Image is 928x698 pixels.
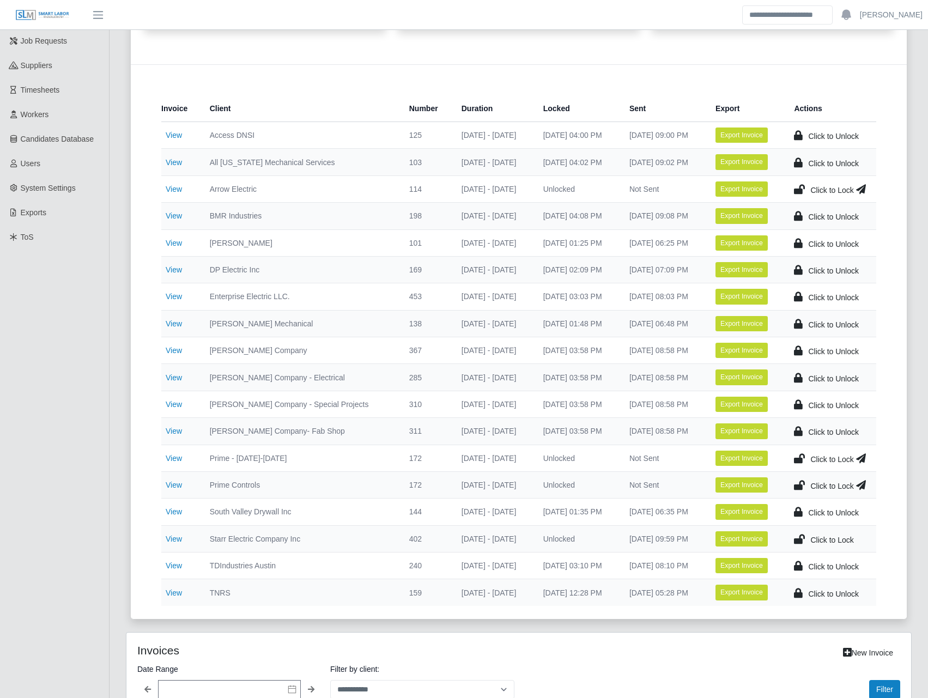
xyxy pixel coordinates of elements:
[715,531,768,547] button: Export Invoice
[621,337,707,364] td: [DATE] 08:58 PM
[535,310,621,337] td: [DATE] 01:48 PM
[715,397,768,412] button: Export Invoice
[453,283,535,310] td: [DATE] - [DATE]
[621,175,707,202] td: Not Sent
[401,310,453,337] td: 138
[707,95,785,122] th: Export
[166,319,182,328] a: View
[453,579,535,606] td: [DATE] - [DATE]
[535,525,621,552] td: Unlocked
[166,239,182,247] a: View
[535,445,621,471] td: Unlocked
[808,508,859,517] span: Click to Unlock
[201,364,401,391] td: [PERSON_NAME] Company - Electrical
[808,293,859,302] span: Click to Unlock
[621,149,707,175] td: [DATE] 09:02 PM
[621,310,707,337] td: [DATE] 06:48 PM
[810,482,853,490] span: Click to Lock
[166,211,182,220] a: View
[166,185,182,193] a: View
[621,525,707,552] td: [DATE] 09:59 PM
[201,499,401,525] td: South Valley Drywall Inc
[137,663,322,676] label: Date Range
[621,122,707,149] td: [DATE] 09:00 PM
[453,229,535,256] td: [DATE] - [DATE]
[201,553,401,579] td: TDIndustries Austin
[201,256,401,283] td: DP Electric Inc
[742,5,833,25] input: Search
[453,149,535,175] td: [DATE] - [DATE]
[808,159,859,168] span: Click to Unlock
[401,471,453,498] td: 172
[166,346,182,355] a: View
[166,454,182,463] a: View
[137,644,446,657] h4: Invoices
[401,579,453,606] td: 159
[535,175,621,202] td: Unlocked
[401,229,453,256] td: 101
[453,256,535,283] td: [DATE] - [DATE]
[201,229,401,256] td: [PERSON_NAME]
[401,175,453,202] td: 114
[401,149,453,175] td: 103
[201,283,401,310] td: Enterprise Electric LLC.
[453,203,535,229] td: [DATE] - [DATE]
[808,590,859,598] span: Click to Unlock
[535,579,621,606] td: [DATE] 12:28 PM
[808,213,859,221] span: Click to Unlock
[535,149,621,175] td: [DATE] 04:02 PM
[166,588,182,597] a: View
[621,203,707,229] td: [DATE] 09:08 PM
[808,320,859,329] span: Click to Unlock
[808,401,859,410] span: Click to Unlock
[166,400,182,409] a: View
[201,122,401,149] td: Access DNSI
[621,445,707,471] td: Not Sent
[808,562,859,571] span: Click to Unlock
[621,553,707,579] td: [DATE] 08:10 PM
[535,283,621,310] td: [DATE] 03:03 PM
[21,37,68,45] span: Job Requests
[401,95,453,122] th: Number
[453,391,535,417] td: [DATE] - [DATE]
[808,428,859,436] span: Click to Unlock
[535,229,621,256] td: [DATE] 01:25 PM
[401,445,453,471] td: 172
[535,418,621,445] td: [DATE] 03:58 PM
[401,525,453,552] td: 402
[715,128,768,143] button: Export Invoice
[201,579,401,606] td: TNRS
[166,507,182,516] a: View
[535,95,621,122] th: Locked
[453,418,535,445] td: [DATE] - [DATE]
[166,292,182,301] a: View
[401,553,453,579] td: 240
[621,499,707,525] td: [DATE] 06:35 PM
[715,181,768,197] button: Export Invoice
[201,471,401,498] td: Prime Controls
[21,233,34,241] span: ToS
[401,122,453,149] td: 125
[715,451,768,466] button: Export Invoice
[621,95,707,122] th: Sent
[808,374,859,383] span: Click to Unlock
[810,455,853,464] span: Click to Lock
[453,95,535,122] th: Duration
[715,235,768,251] button: Export Invoice
[535,256,621,283] td: [DATE] 02:09 PM
[715,262,768,277] button: Export Invoice
[201,95,401,122] th: Client
[535,471,621,498] td: Unlocked
[166,427,182,435] a: View
[715,585,768,600] button: Export Invoice
[166,265,182,274] a: View
[715,208,768,223] button: Export Invoice
[201,175,401,202] td: Arrow Electric
[535,337,621,364] td: [DATE] 03:58 PM
[21,86,60,94] span: Timesheets
[535,203,621,229] td: [DATE] 04:08 PM
[453,364,535,391] td: [DATE] - [DATE]
[401,364,453,391] td: 285
[621,256,707,283] td: [DATE] 07:09 PM
[621,364,707,391] td: [DATE] 08:58 PM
